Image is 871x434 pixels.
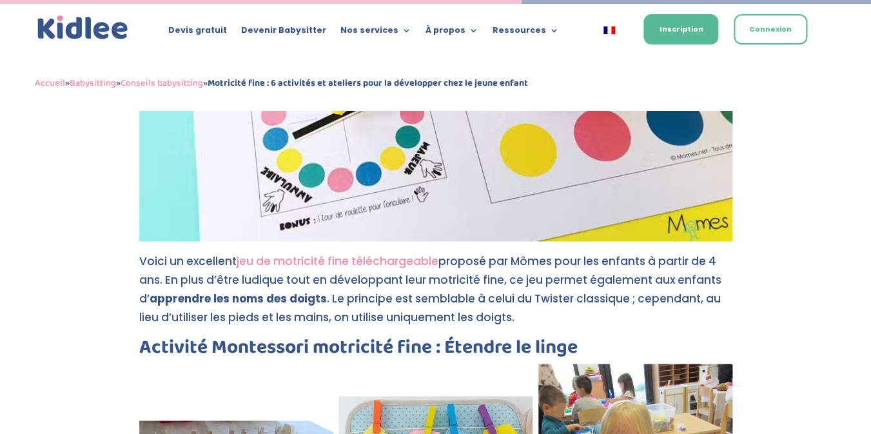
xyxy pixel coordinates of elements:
[237,253,438,269] a: jeu de motricité fine téléchargeable
[70,75,116,91] a: Babysitting
[35,13,131,43] img: logo_kidlee_bleu
[643,14,718,44] a: Inscription
[121,75,203,91] a: Conseils babysitting
[208,75,528,91] strong: Motricité fine : 6 activités et ateliers pour la développer chez le jeune enfant
[240,26,326,40] a: Devenir Babysitter
[139,252,732,338] p: Voici un excellent proposé par Mômes pour les enfants à partir de 4 ans. En plus d’être ludique t...
[168,26,226,40] a: Devis gratuit
[425,26,478,40] a: À propos
[340,26,411,40] a: Nos services
[492,26,558,40] a: Ressources
[35,13,131,43] a: Kidlee Logo
[35,75,528,91] span: » » »
[139,338,732,364] h2: Activité Montessori motricité fine : Étendre le linge
[35,75,65,91] a: Accueil
[150,291,327,306] strong: apprendre les noms des doigts
[603,26,615,34] img: Français
[734,14,807,44] a: Connexion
